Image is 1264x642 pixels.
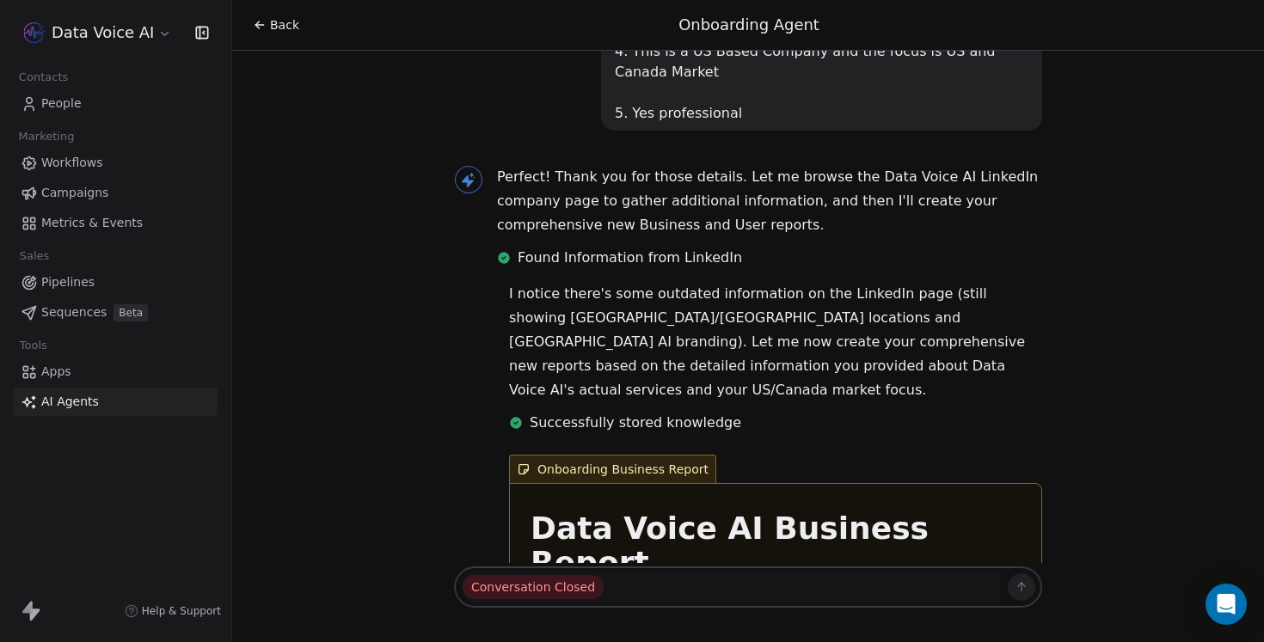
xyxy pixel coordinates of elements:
a: Help & Support [125,604,221,618]
a: SequencesBeta [14,298,218,327]
span: Marketing [11,124,82,150]
span: Onboarding Business Report [509,455,716,483]
span: Help & Support [142,604,221,618]
span: Found Information from LinkedIn [518,248,742,268]
a: Metrics & Events [14,209,218,237]
span: Back [270,16,299,34]
span: Sales [12,243,57,269]
span: People [41,95,82,113]
span: Campaigns [41,184,108,202]
span: Beta [114,304,148,321]
span: Workflows [41,154,103,172]
span: Tools [12,333,54,358]
span: Conversation Closed [463,575,604,599]
a: People [14,89,218,118]
p: Perfect! Thank you for those details. Let me browse the Data Voice AI LinkedIn company page to ga... [497,165,1042,237]
a: Workflows [14,149,218,177]
button: Data Voice AI [21,18,175,47]
div: Open Intercom Messenger [1206,584,1247,625]
p: I notice there's some outdated information on the LinkedIn page (still showing [GEOGRAPHIC_DATA]/... [509,282,1042,402]
a: AI Agents [14,388,218,416]
h1: Data Voice AI Business Report [531,511,1021,580]
span: Successfully stored knowledge [530,413,741,433]
span: Apps [41,363,71,381]
a: Pipelines [14,268,218,297]
span: Contacts [11,64,76,90]
img: 66ab4aae-17ae-441a-b851-cd300b3af65b.png [24,22,45,43]
span: Onboarding Agent [678,15,819,34]
span: AI Agents [41,393,99,411]
span: Sequences [41,303,107,321]
span: Pipelines [41,273,95,291]
a: Apps [14,358,218,386]
span: Metrics & Events [41,214,143,232]
a: Campaigns [14,179,218,207]
span: Data Voice AI [52,21,154,44]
